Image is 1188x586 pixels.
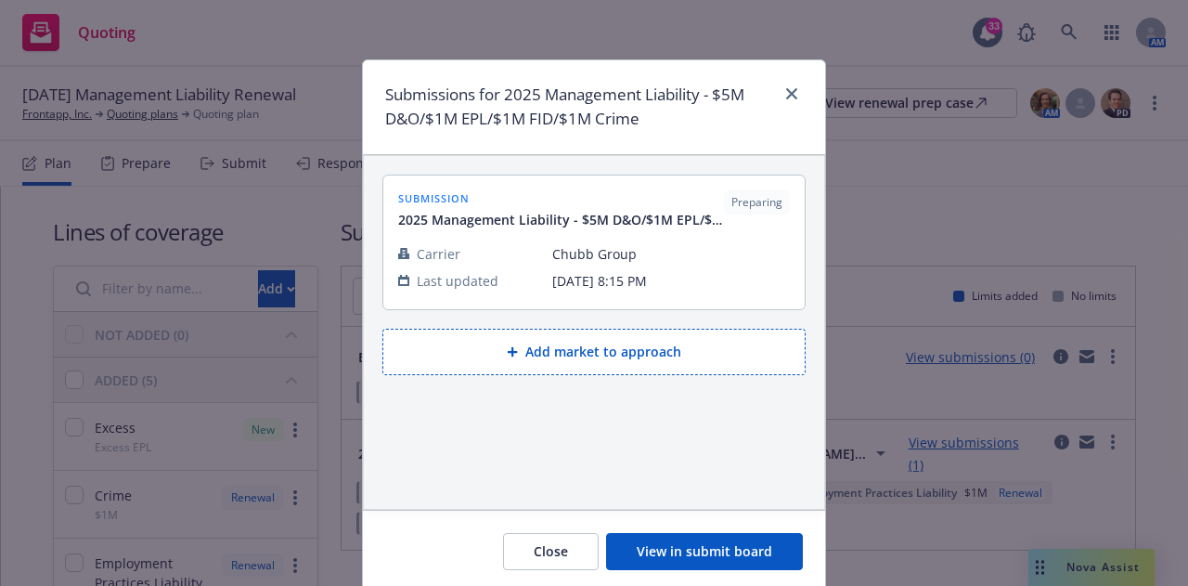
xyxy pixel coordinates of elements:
[552,271,790,291] span: [DATE] 8:15 PM
[781,83,803,105] a: close
[606,533,803,570] button: View in submit board
[417,244,460,264] span: Carrier
[398,190,724,206] span: submission
[382,329,806,375] button: Add market to approach
[731,194,782,211] span: Preparing
[503,533,599,570] button: Close
[417,271,498,291] span: Last updated
[385,83,773,132] h1: Submissions for 2025 Management Liability - $5M D&O/$1M EPL/$1M FID/$1M Crime
[398,210,724,229] span: 2025 Management Liability - $5M D&O/$1M EPL/$1M FID/$1M Crime
[552,244,790,264] span: Chubb Group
